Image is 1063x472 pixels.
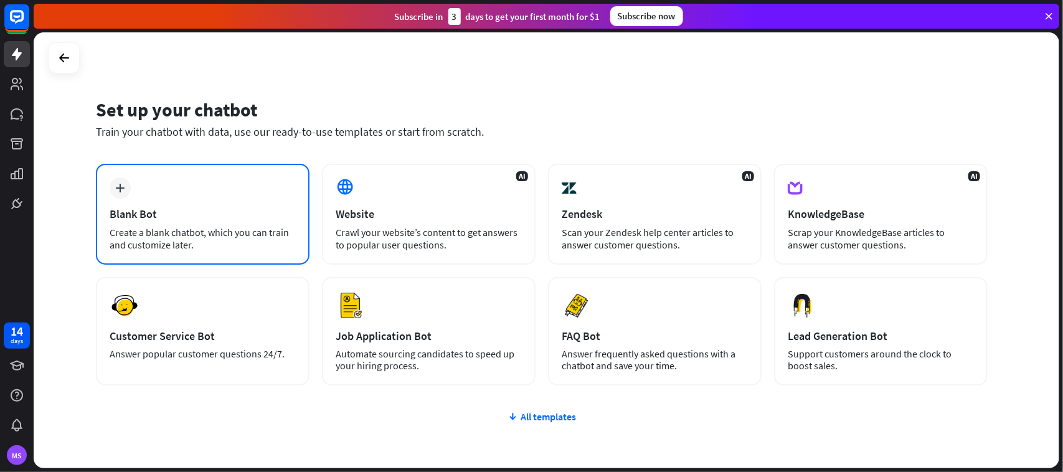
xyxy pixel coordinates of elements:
div: Zendesk [562,207,748,221]
div: days [11,337,23,346]
div: Scrap your KnowledgeBase articles to answer customer questions. [788,226,974,251]
div: Train your chatbot with data, use our ready-to-use templates or start from scratch. [96,125,988,139]
div: Job Application Bot [336,329,522,343]
div: Answer popular customer questions 24/7. [110,348,296,360]
div: Set up your chatbot [96,98,988,121]
div: Subscribe now [610,6,683,26]
div: Answer frequently asked questions with a chatbot and save your time. [562,348,748,372]
div: Subscribe in days to get your first month for $1 [395,8,600,25]
span: AI [742,171,754,181]
i: plus [116,184,125,192]
span: AI [968,171,980,181]
div: Website [336,207,522,221]
div: Crawl your website’s content to get answers to popular user questions. [336,226,522,251]
div: FAQ Bot [562,329,748,343]
button: Open LiveChat chat widget [10,5,47,42]
div: Automate sourcing candidates to speed up your hiring process. [336,348,522,372]
div: KnowledgeBase [788,207,974,221]
div: Scan your Zendesk help center articles to answer customer questions. [562,226,748,251]
div: 3 [448,8,461,25]
div: MS [7,445,27,465]
span: AI [516,171,528,181]
div: 14 [11,326,23,337]
div: All templates [96,410,988,423]
div: Lead Generation Bot [788,329,974,343]
a: 14 days [4,323,30,349]
div: Customer Service Bot [110,329,296,343]
div: Support customers around the clock to boost sales. [788,348,974,372]
div: Create a blank chatbot, which you can train and customize later. [110,226,296,251]
div: Blank Bot [110,207,296,221]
